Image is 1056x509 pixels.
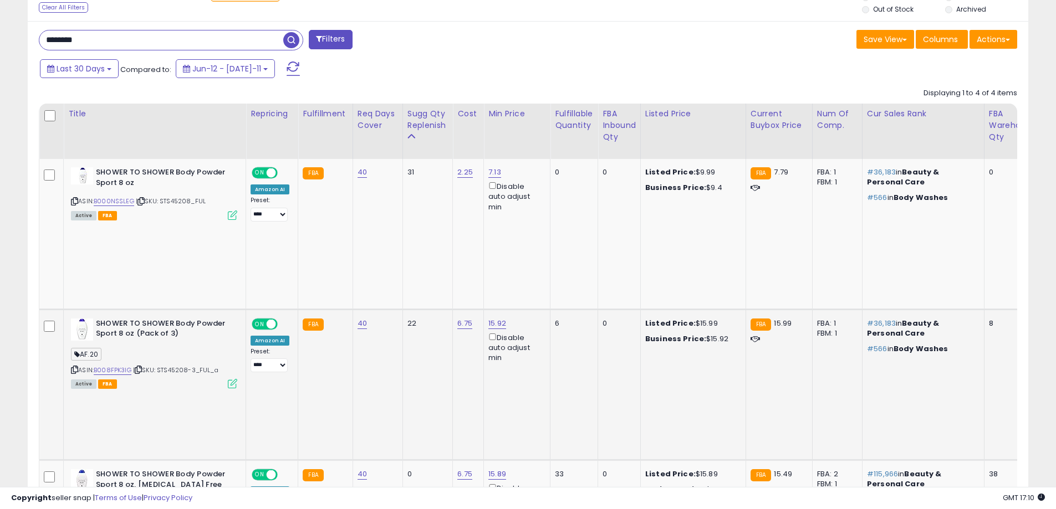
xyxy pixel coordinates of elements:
[867,318,976,338] p: in
[71,469,93,491] img: 41dSyV5aHpL._SL40_.jpg
[71,379,96,389] span: All listings currently available for purchase on Amazon
[98,211,117,220] span: FBA
[867,469,898,479] span: #115,966
[133,366,218,374] span: | SKU: STS45208-3_FUL_a
[251,486,289,496] div: Amazon AI
[867,193,976,203] p: in
[645,318,737,328] div: $15.99
[970,30,1017,49] button: Actions
[251,336,289,346] div: Amazon AI
[407,318,445,328] div: 22
[817,318,854,328] div: FBA: 1
[751,318,771,331] small: FBA
[645,333,706,344] b: Business Price:
[407,167,445,177] div: 31
[817,177,854,187] div: FBM: 1
[358,167,367,178] a: 40
[867,108,980,120] div: Cur Sales Rank
[488,167,501,178] a: 7.13
[358,318,367,329] a: 40
[251,108,293,120] div: Repricing
[71,167,93,184] img: 31zh+eKgp7L._SL40_.jpg
[488,318,506,329] a: 15.92
[867,167,896,177] span: #36,183
[276,168,294,178] span: OFF
[873,4,914,14] label: Out of Stock
[71,318,237,388] div: ASIN:
[407,108,448,131] div: Sugg Qty Replenish
[40,59,119,78] button: Last 30 Days
[176,59,275,78] button: Jun-12 - [DATE]-11
[645,182,706,193] b: Business Price:
[817,328,854,338] div: FBM: 1
[924,88,1017,99] div: Displaying 1 to 4 of 4 items
[645,183,737,193] div: $9.4
[402,104,453,159] th: Please note that this number is a calculation based on your required days of coverage and your ve...
[603,167,632,177] div: 0
[192,63,261,74] span: Jun-12 - [DATE]-11
[751,469,771,481] small: FBA
[71,318,93,341] img: 31dhESsZD8L._SL40_.jpg
[774,469,792,479] span: 15.49
[989,108,1035,143] div: FBA Warehouse Qty
[989,318,1031,328] div: 8
[11,493,192,503] div: seller snap | |
[867,469,942,489] span: Beauty & Personal Care
[136,197,206,205] span: | SKU: STS45208_FUL
[39,2,88,13] div: Clear All Filters
[457,167,473,178] a: 2.25
[916,30,968,49] button: Columns
[358,108,398,131] div: Req Days Cover
[817,479,854,489] div: FBM: 1
[774,318,792,328] span: 15.99
[645,108,741,120] div: Listed Price
[71,211,96,220] span: All listings currently available for purchase on Amazon
[276,470,294,480] span: OFF
[923,34,958,45] span: Columns
[457,469,472,480] a: 6.75
[71,167,237,219] div: ASIN:
[251,348,289,373] div: Preset:
[276,319,294,328] span: OFF
[645,469,696,479] b: Listed Price:
[867,167,976,187] p: in
[867,318,940,338] span: Beauty & Personal Care
[253,168,267,178] span: ON
[95,492,142,503] a: Terms of Use
[11,492,52,503] strong: Copyright
[57,63,105,74] span: Last 30 Days
[817,469,854,479] div: FBA: 2
[488,180,542,212] div: Disable auto adjust min
[867,167,940,187] span: Beauty & Personal Care
[98,379,117,389] span: FBA
[645,318,696,328] b: Listed Price:
[751,108,808,131] div: Current Buybox Price
[867,318,896,328] span: #36,183
[989,469,1031,479] div: 38
[96,469,231,503] b: SHOWER TO SHOWER Body Powder Sport 8 oz, [MEDICAL_DATA] Free (Pack of 3)
[253,319,267,328] span: ON
[856,30,914,49] button: Save View
[867,343,887,354] span: #566
[867,469,976,489] p: in
[94,197,134,206] a: B000NSSLEG
[488,108,545,120] div: Min Price
[603,108,636,143] div: FBA inbound Qty
[867,344,976,354] p: in
[68,108,241,120] div: Title
[555,318,589,328] div: 6
[358,469,367,480] a: 40
[488,469,506,480] a: 15.89
[488,331,542,363] div: Disable auto adjust min
[303,108,348,120] div: Fulfillment
[96,318,231,342] b: SHOWER TO SHOWER Body Powder Sport 8 oz (Pack of 3)
[894,343,948,354] span: Body Washes
[120,64,171,75] span: Compared to:
[251,184,289,194] div: Amazon AI
[96,167,231,191] b: SHOWER TO SHOWER Body Powder Sport 8 oz
[251,197,289,222] div: Preset:
[774,167,788,177] span: 7.79
[603,469,632,479] div: 0
[303,469,323,481] small: FBA
[144,492,192,503] a: Privacy Policy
